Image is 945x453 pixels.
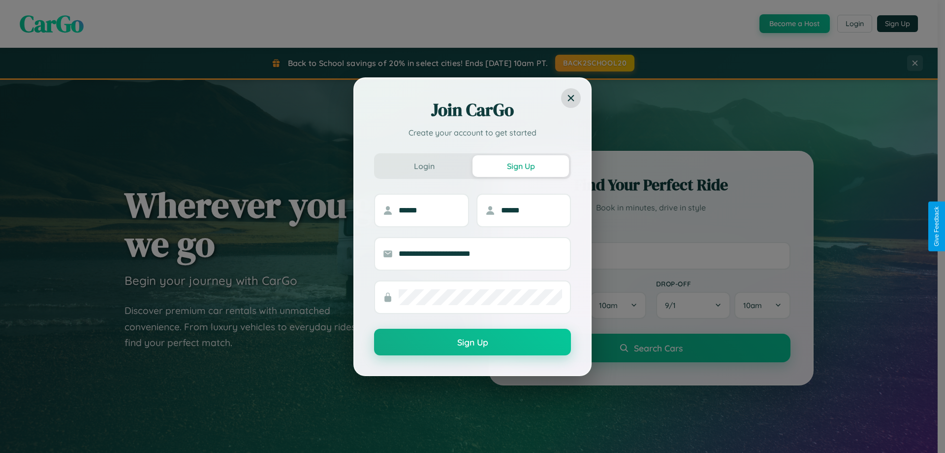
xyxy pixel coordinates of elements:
p: Create your account to get started [374,127,571,139]
div: Give Feedback [933,207,940,246]
h2: Join CarGo [374,98,571,122]
button: Login [376,155,472,177]
button: Sign Up [472,155,569,177]
button: Sign Up [374,329,571,355]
